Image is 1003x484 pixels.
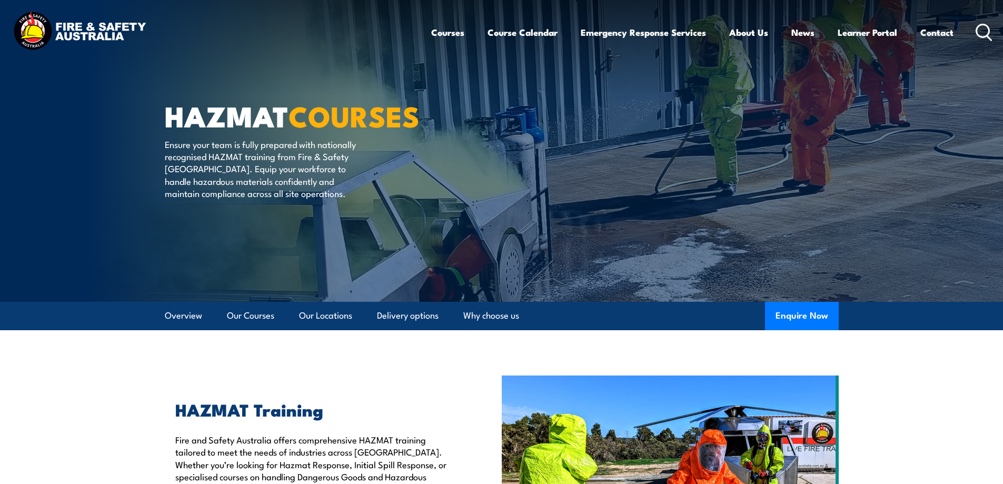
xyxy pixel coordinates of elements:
h2: HAZMAT Training [175,402,453,417]
p: Ensure your team is fully prepared with nationally recognised HAZMAT training from Fire & Safety ... [165,138,357,200]
a: Our Locations [299,302,352,330]
a: About Us [729,18,768,46]
h1: HAZMAT [165,103,425,128]
button: Enquire Now [765,302,839,330]
a: News [791,18,815,46]
a: Contact [920,18,954,46]
a: Overview [165,302,202,330]
a: Course Calendar [488,18,558,46]
a: Why choose us [463,302,519,330]
strong: COURSES [289,93,420,137]
a: Delivery options [377,302,439,330]
a: Courses [431,18,464,46]
a: Emergency Response Services [581,18,706,46]
a: Learner Portal [838,18,897,46]
a: Our Courses [227,302,274,330]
